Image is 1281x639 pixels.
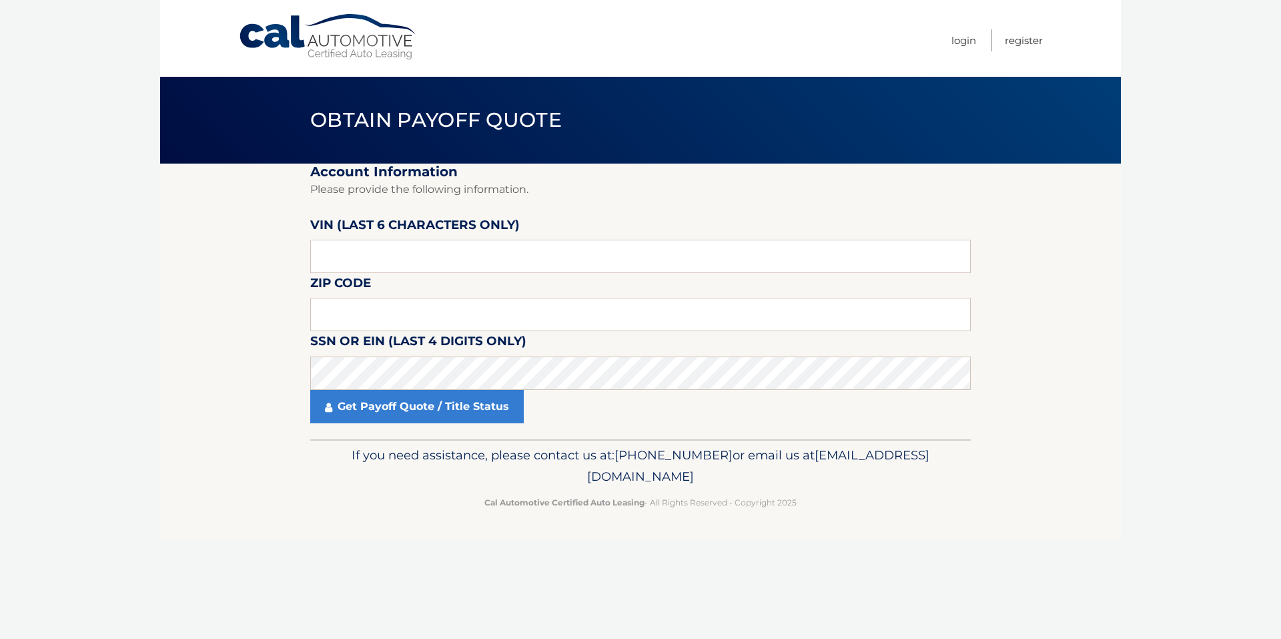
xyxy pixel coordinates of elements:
span: [PHONE_NUMBER] [614,447,733,463]
label: Zip Code [310,273,371,298]
h2: Account Information [310,164,971,180]
span: Obtain Payoff Quote [310,108,562,132]
p: If you need assistance, please contact us at: or email us at [319,445,962,487]
a: Register [1005,29,1043,51]
strong: Cal Automotive Certified Auto Leasing [484,497,645,507]
label: VIN (last 6 characters only) [310,215,520,240]
a: Login [951,29,976,51]
a: Cal Automotive [238,13,418,61]
p: - All Rights Reserved - Copyright 2025 [319,495,962,509]
a: Get Payoff Quote / Title Status [310,390,524,423]
label: SSN or EIN (last 4 digits only) [310,331,526,356]
p: Please provide the following information. [310,180,971,199]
